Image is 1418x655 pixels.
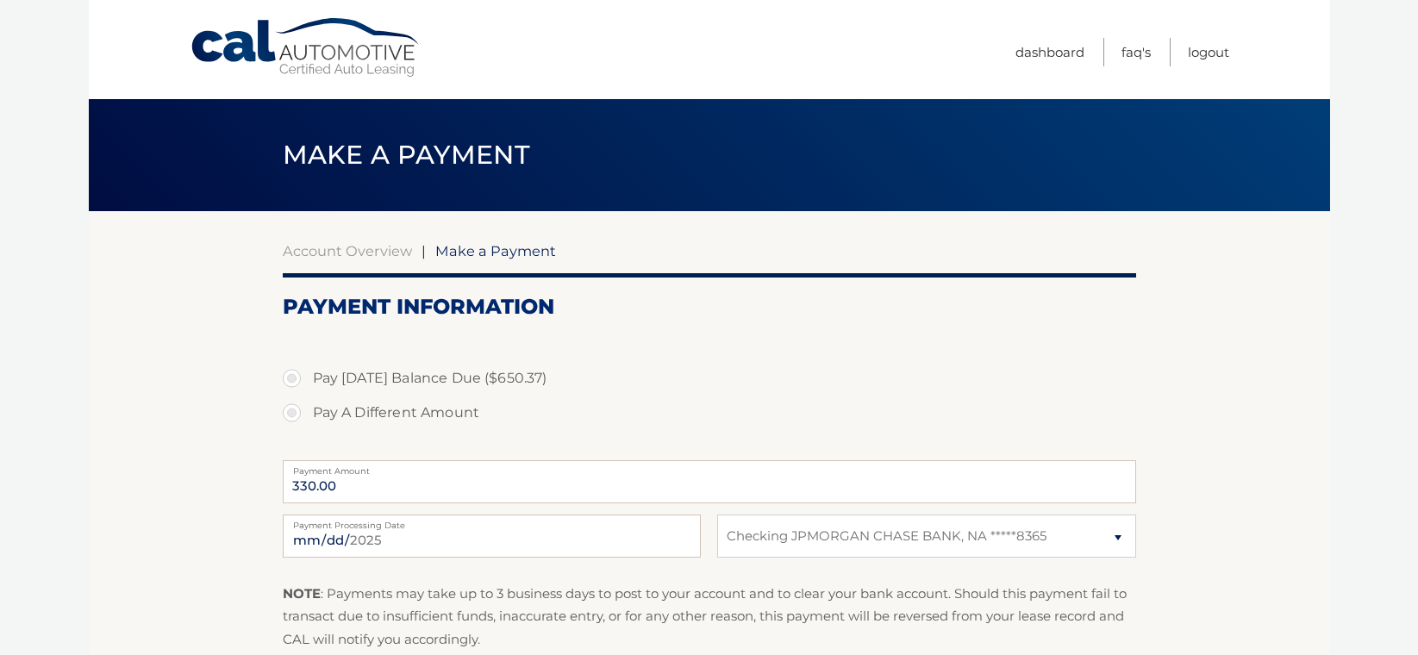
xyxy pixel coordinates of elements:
[190,17,422,78] a: Cal Automotive
[283,361,1136,396] label: Pay [DATE] Balance Due ($650.37)
[283,460,1136,503] input: Payment Amount
[283,396,1136,430] label: Pay A Different Amount
[283,515,701,528] label: Payment Processing Date
[422,242,426,259] span: |
[283,583,1136,651] p: : Payments may take up to 3 business days to post to your account and to clear your bank account....
[1015,38,1084,66] a: Dashboard
[1188,38,1229,66] a: Logout
[283,294,1136,320] h2: Payment Information
[1121,38,1151,66] a: FAQ's
[283,242,412,259] a: Account Overview
[283,585,321,602] strong: NOTE
[283,515,701,558] input: Payment Date
[435,242,556,259] span: Make a Payment
[283,139,530,171] span: Make a Payment
[283,460,1136,474] label: Payment Amount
